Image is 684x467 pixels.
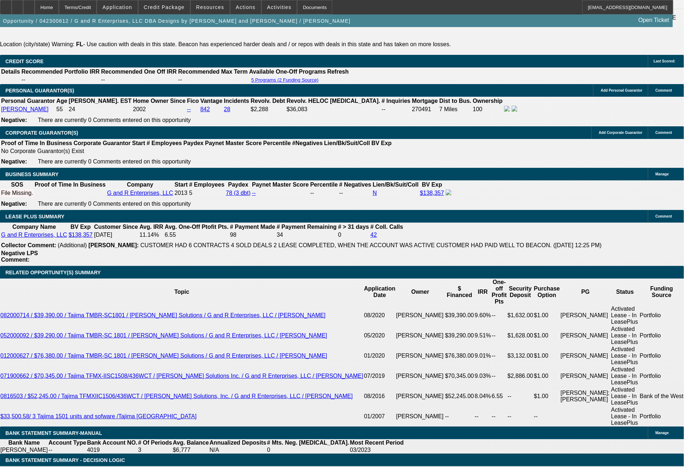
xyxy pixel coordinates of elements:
td: [PERSON_NAME] [560,326,611,346]
td: -- [534,406,560,427]
td: $1.00 [534,386,560,406]
a: $138,357 [420,190,444,196]
span: Add Corporate Guarantor [599,131,643,135]
td: $6,777 [172,446,209,454]
td: No Corporate Guarantor(s) Exist [1,148,395,155]
td: $1,628.00 [507,326,534,346]
b: Company [127,182,153,188]
b: BV Exp [371,140,392,146]
td: -- [178,76,248,83]
td: 08/2016 [364,386,396,406]
th: PG [560,279,611,305]
b: Start [132,140,145,146]
b: [PERSON_NAME]: [88,242,139,248]
a: $33,500.58/ 3 Tajima 1501 units and sofware /Tajima [GEOGRAPHIC_DATA] [0,413,197,419]
b: Dist to Bus. [440,98,472,104]
a: 0816503 / $52,245.00 / Tajima TFMXIIC1506/436WCT / [PERSON_NAME] Solutions, Inc. / G and R Enterp... [0,393,353,399]
b: Revolv. Debt [251,98,285,104]
span: PERSONAL GUARANTOR(S) [5,88,74,93]
th: Avg. Balance [172,439,209,446]
td: [PERSON_NAME] [560,305,611,326]
div: File Missing. [1,190,33,196]
a: 071900662 / $70,345.00 / Tajima TFMX-IISC1508/436WCT / [PERSON_NAME] Solutions Inc. / G and R Ent... [0,373,363,379]
span: CUSTOMER HAD 6 CONTRACTS 4 SOLD DEALS 2 LEASE COMPLETED, WHEN THE ACCOUNT WAS ACTIVE CUSTOMER HAD... [140,242,601,248]
b: Company Name [12,224,56,230]
th: Purchase Option [534,279,560,305]
th: Annualized Deposits [209,439,266,446]
b: Ownership [473,98,503,104]
span: Bank Statement Summary - Decision Logic [5,457,125,463]
span: Activities [267,4,292,10]
th: Proof of Time In Business [34,181,106,188]
td: 05/2020 [364,326,396,346]
td: [PERSON_NAME] [396,346,445,366]
td: 11.14% [139,231,164,239]
td: 9.03% [475,366,491,386]
td: [PERSON_NAME] [396,406,445,427]
b: FL [76,41,83,47]
td: $52,245.00 [445,386,474,406]
th: Account Type [48,439,87,446]
a: G and R Enterprises, LLC [107,190,173,196]
span: Manage [656,172,669,176]
th: $ Financed [445,279,474,305]
a: 78 (3 dbt) [226,190,250,196]
td: $2,288 [250,105,286,113]
span: Resources [196,4,224,10]
td: $2,886.00 [507,366,534,386]
td: 34 [276,231,337,239]
a: 42 [371,232,377,238]
a: 842 [200,106,210,112]
button: Resources [191,0,230,14]
td: [PERSON_NAME]; [PERSON_NAME] [560,386,611,406]
td: 98 [230,231,275,239]
span: Actions [236,4,256,10]
th: # Of Periods [138,439,172,446]
a: $138,357 [69,232,93,238]
th: Recommended One Off IRR [101,68,177,75]
td: [DATE] [94,231,138,239]
a: 012000627 / $76,380.00 / Tajima TMBR-SC 1801 / [PERSON_NAME] Solutions / G and R Enterprises, LLC... [0,353,327,359]
button: 5 Programs (2 Funding Source) [249,77,321,83]
b: # Coll. Calls [371,224,403,230]
b: Lien/Bk/Suit/Coll [373,182,419,188]
td: 08/2020 [364,305,396,326]
b: BV Exp [71,224,91,230]
b: Start [175,182,187,188]
b: Negative: [1,158,27,165]
th: IRR [475,279,491,305]
td: N/A [209,446,266,454]
a: N [373,190,377,196]
th: Recommended Max Term [178,68,248,75]
td: -- [381,105,411,113]
span: CORPORATE GUARANTOR(S) [5,130,78,136]
th: Status [611,279,639,305]
td: $1.00 [534,366,560,386]
span: (Additional) [58,242,87,248]
b: # Inquiries [381,98,410,104]
b: # Employees [189,182,225,188]
button: Actions [230,0,261,14]
a: -- [187,106,191,112]
a: -- [252,190,256,196]
td: 6.55 [491,386,507,406]
td: 01/2020 [364,346,396,366]
th: SOS [1,181,34,188]
td: 7 Miles [439,105,472,113]
td: Portfolio [639,366,684,386]
span: Application [102,4,132,10]
span: BANK STATEMENT SUMMARY-MANUAL [5,430,102,436]
b: Negative LPS Comment: [1,250,38,263]
th: Security Deposit [507,279,534,305]
td: $36,083 [286,105,381,113]
td: -- [491,326,507,346]
img: facebook-icon.png [504,106,510,112]
td: 55 [56,105,67,113]
span: RELATED OPPORTUNITY(S) SUMMARY [5,270,101,275]
td: -- [475,406,491,427]
b: Avg. One-Off Ptofit Pts. [165,224,229,230]
td: 9.01% [475,346,491,366]
span: Opportunity / 042300612 / G and R Enterprises, LLC DBA Designs by [PERSON_NAME] and [PERSON_NAME]... [3,18,351,24]
td: Activated Lease - In LeasePlus [611,346,639,366]
td: -- [491,346,507,366]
